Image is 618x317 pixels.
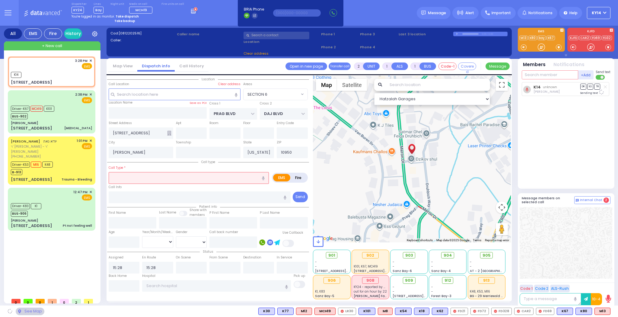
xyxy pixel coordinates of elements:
[24,28,42,39] div: EMS
[567,30,614,34] label: KJFD
[604,197,609,203] span: 2
[478,277,495,284] div: 913
[354,289,387,294] span: out for an hour by 22
[199,77,218,82] span: Location
[114,19,135,23] strong: Take backup
[119,31,142,36] span: [0812202516]
[591,36,601,40] a: FD69
[73,190,88,194] span: 12:47 PM
[575,308,592,315] div: BLS
[395,308,412,315] div: K54
[602,36,612,40] a: FD32
[432,308,448,315] div: K62
[43,139,57,144] span: יודא נאה
[354,264,378,269] span: K101, K67, MCH19
[315,294,334,298] span: Sanz Bay-5
[536,308,554,315] div: FD69
[109,82,129,87] label: Call Location
[89,138,92,143] span: ✕
[470,289,490,294] span: K48, K53, M16
[328,252,335,258] span: 901
[550,285,570,292] button: ALS-Rush
[243,140,252,145] label: State
[16,308,44,315] div: See map
[200,249,216,254] span: Status
[161,2,184,6] label: Fire units on call
[523,61,546,68] button: Members
[580,91,605,95] span: Sending text
[421,11,426,15] img: message.svg
[405,277,413,283] span: 909
[557,308,573,315] div: K67
[496,79,508,91] button: Toggle fullscreen view
[579,36,590,40] a: CAR2
[414,308,429,315] div: K18
[358,308,375,315] div: BLS
[109,210,126,215] label: First Name
[296,308,312,315] div: M12
[190,213,205,217] span: members
[72,2,87,6] label: Dispatcher
[519,36,528,40] a: M13
[596,70,610,74] span: Send text
[11,169,22,175] span: B-913
[176,230,187,235] label: Gender
[11,106,30,112] span: Driver-K67
[591,293,602,305] button: 10-4
[458,62,476,70] button: Covered
[315,264,317,269] span: -
[431,285,433,289] span: -
[378,308,393,315] div: ALS KJ
[273,174,291,181] label: EMS
[244,7,264,12] span: BRIA Phone
[314,308,336,315] div: ALS
[432,308,448,315] div: BLS
[89,190,92,195] span: ✕
[363,62,380,70] button: UNIT
[569,36,578,40] a: KJFD
[393,294,450,298] span: [STREET_ADDRESS][PERSON_NAME]
[176,121,181,126] label: Apt
[176,255,191,260] label: On Scene
[258,308,275,315] div: BLS
[431,294,451,298] span: Forest Bay-3
[142,255,156,260] label: En Route
[587,84,593,89] span: SO
[209,230,238,235] label: Call back number
[290,174,307,181] label: Fire
[522,196,574,204] h5: Message members on selected call
[196,204,220,209] span: Patient info
[491,308,512,315] div: FD328
[209,121,218,126] label: Room
[243,121,250,126] label: Floor
[522,70,578,79] input: Search member
[63,223,92,228] div: Pt not feeling well
[277,255,292,260] label: In Service
[528,36,537,40] a: K80
[142,280,291,292] input: Search hospital
[11,121,38,125] div: [PERSON_NAME]
[62,177,92,182] div: Trauma - Bleeding
[82,194,92,200] span: EMS
[64,126,92,130] div: [MEDICAL_DATA]
[31,203,41,209] span: K1
[142,274,155,278] label: Hospital
[135,8,147,12] span: MCH19
[483,252,491,258] span: 905
[89,58,92,63] span: ✕
[260,210,280,215] label: P Last Name
[30,106,43,112] span: MCH19
[84,299,93,303] span: 1
[273,9,321,17] input: (000)000-00000
[569,10,578,16] span: Help
[358,308,375,315] div: K101
[218,82,241,87] label: Clear address
[243,88,308,100] span: SECTION 6
[11,211,28,217] span: BUS-906
[587,7,610,19] button: KY14
[296,308,312,315] div: ALS
[209,210,229,215] label: P First Name
[42,162,53,168] span: K48
[175,63,209,69] a: Call History
[391,62,408,70] button: ALS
